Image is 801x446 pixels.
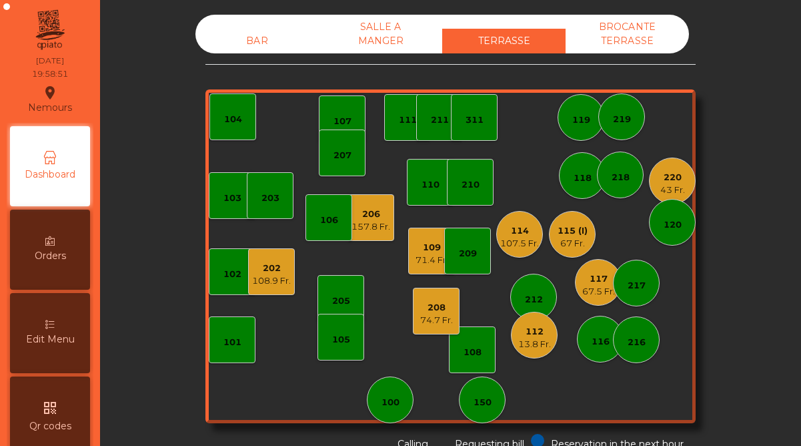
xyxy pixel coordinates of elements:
div: 67 Fr. [558,237,588,250]
div: 219 [613,113,631,126]
div: 110 [422,178,440,192]
div: 43 Fr. [660,184,685,197]
div: 112 [518,325,551,339]
div: 74.7 Fr. [420,314,453,327]
div: BAR [195,29,319,53]
div: 108.9 Fr. [252,274,291,288]
div: 211 [431,114,449,127]
span: Edit Menu [26,332,75,347]
div: 209 [459,247,477,260]
div: 102 [223,268,241,281]
div: 101 [223,336,241,349]
i: qr_code [42,400,58,416]
div: 103 [223,192,241,205]
div: 220 [660,171,685,184]
div: 118 [574,172,592,185]
div: [DATE] [36,55,64,67]
div: 114 [500,224,539,238]
div: 205 [332,294,350,308]
span: Orders [35,249,66,263]
div: Nemours [28,83,72,116]
div: 203 [261,192,279,205]
div: 105 [332,333,350,347]
div: 119 [572,114,590,127]
div: 208 [420,301,453,314]
div: 217 [628,279,646,292]
div: 111 [399,114,417,127]
div: 115 (I) [558,224,588,238]
div: 13.8 Fr. [518,338,551,351]
div: SALLE A MANGER [319,15,442,53]
div: 100 [381,396,399,409]
i: location_on [42,85,58,101]
div: 107 [333,115,351,128]
div: 218 [612,171,630,184]
div: BROCANTE TERRASSE [566,15,689,53]
span: Dashboard [25,168,75,182]
div: 210 [462,178,480,192]
div: 67.5 Fr. [582,285,615,298]
div: 107.5 Fr. [500,237,539,250]
div: 116 [592,335,610,349]
div: TERRASSE [442,29,566,53]
div: 120 [664,218,682,232]
div: 104 [224,113,242,126]
div: 212 [525,293,543,306]
div: 311 [466,114,484,127]
div: 108 [464,346,482,359]
div: 106 [320,214,338,227]
img: qpiato [33,7,66,53]
span: Qr codes [29,419,71,433]
div: 117 [582,272,615,286]
div: 71.4 Fr. [416,254,448,267]
div: 150 [474,396,492,409]
div: 109 [416,241,448,254]
div: 216 [628,336,646,349]
div: 157.8 Fr. [351,220,390,234]
div: 206 [351,208,390,221]
div: 202 [252,262,291,275]
div: 207 [333,149,351,162]
div: 19:58:51 [32,68,68,80]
